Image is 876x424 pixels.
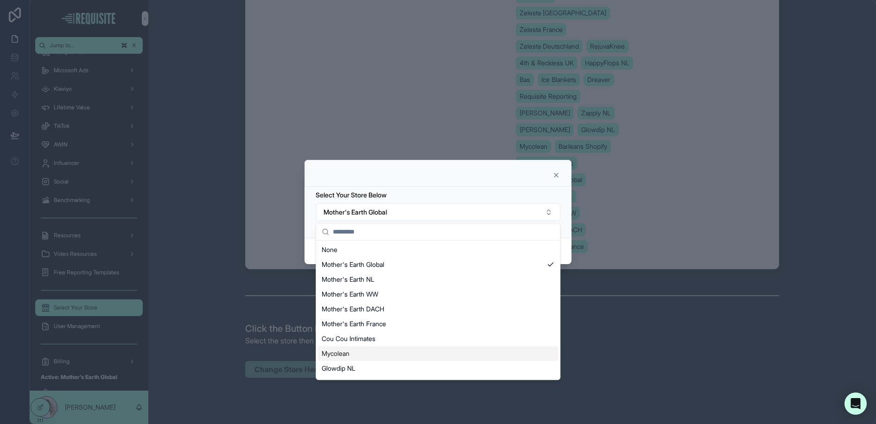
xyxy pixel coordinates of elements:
span: Mother's Earth Global [322,260,384,269]
span: Mother's Earth WW [322,290,378,299]
div: Suggestions [316,240,560,380]
span: Mother's Earth DACH [322,304,384,314]
span: Cou Cou Intimates [322,334,375,343]
span: Glowdip NL [322,364,355,373]
div: None [318,242,558,257]
span: Mycolean [322,349,349,358]
span: Mother's Earth Global [324,208,387,217]
span: Mother's Earth France [322,319,386,329]
button: Select Button [316,203,560,221]
div: Open Intercom Messenger [844,392,867,415]
span: Mother's Earth NL [322,275,375,284]
span: Barleans Shopify [322,379,370,388]
span: Select Your Store Below [316,191,387,199]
